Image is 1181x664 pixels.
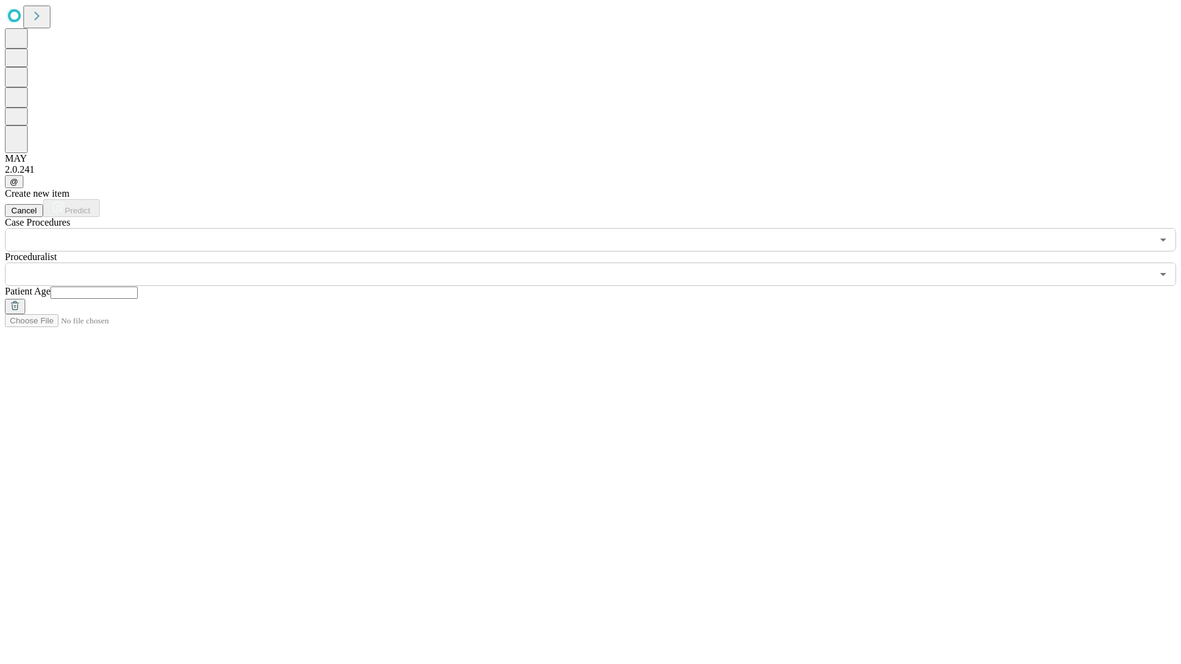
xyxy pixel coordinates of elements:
[5,153,1176,164] div: MAY
[5,217,70,227] span: Scheduled Procedure
[65,206,90,215] span: Predict
[11,206,37,215] span: Cancel
[5,188,70,199] span: Create new item
[5,204,43,217] button: Cancel
[1155,266,1172,283] button: Open
[1155,231,1172,248] button: Open
[5,286,50,296] span: Patient Age
[5,175,23,188] button: @
[10,177,18,186] span: @
[43,199,100,217] button: Predict
[5,164,1176,175] div: 2.0.241
[5,251,57,262] span: Proceduralist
